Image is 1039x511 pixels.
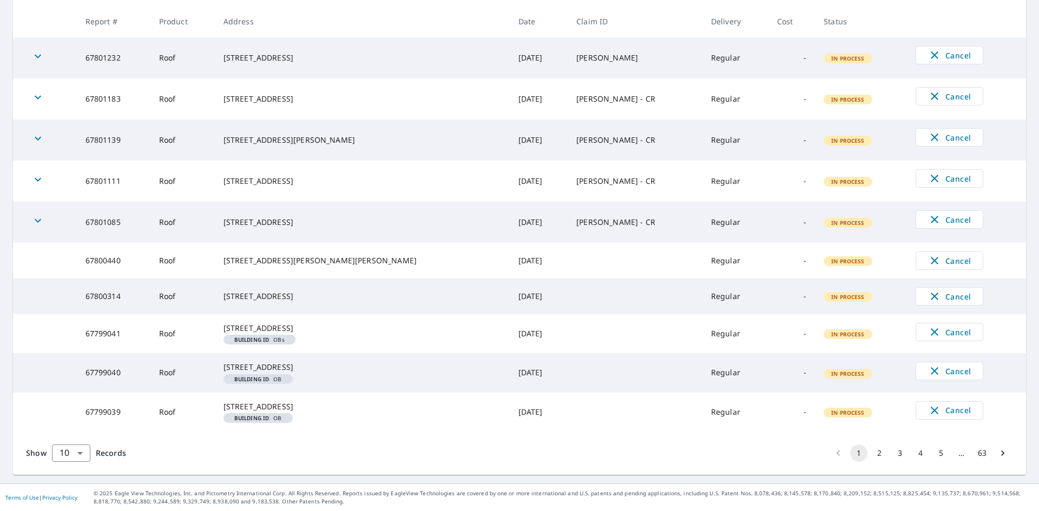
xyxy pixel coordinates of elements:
[510,314,568,353] td: [DATE]
[916,87,983,105] button: Cancel
[916,362,983,380] button: Cancel
[150,161,215,202] td: Roof
[912,444,929,462] button: Go to page 4
[916,287,983,306] button: Cancel
[815,5,907,37] th: Status
[768,78,815,120] td: -
[768,161,815,202] td: -
[77,353,150,392] td: 67799040
[510,78,568,120] td: [DATE]
[927,404,972,417] span: Cancel
[5,494,77,501] p: |
[916,169,983,188] button: Cancel
[702,161,768,202] td: Regular
[223,291,501,302] div: [STREET_ADDRESS]
[223,135,501,145] div: [STREET_ADDRESS][PERSON_NAME]
[510,393,568,432] td: [DATE]
[825,409,871,416] span: In Process
[916,251,983,270] button: Cancel
[568,5,702,37] th: Claim ID
[850,444,867,462] button: page 1
[150,314,215,353] td: Roof
[702,353,768,392] td: Regular
[916,46,983,64] button: Cancel
[5,494,39,501] a: Terms of Use
[825,137,871,144] span: In Process
[223,176,501,187] div: [STREET_ADDRESS]
[510,37,568,78] td: [DATE]
[223,255,501,266] div: [STREET_ADDRESS][PERSON_NAME][PERSON_NAME]
[702,202,768,243] td: Regular
[510,5,568,37] th: Date
[916,401,983,420] button: Cancel
[52,438,90,468] div: 10
[994,444,1011,462] button: Go to next page
[927,290,972,303] span: Cancel
[768,37,815,78] td: -
[702,314,768,353] td: Regular
[228,376,288,382] span: OB
[825,257,871,265] span: In Process
[702,243,768,278] td: Regular
[150,393,215,432] td: Roof
[702,393,768,432] td: Regular
[702,37,768,78] td: Regular
[77,314,150,353] td: 67799041
[510,202,568,243] td: [DATE]
[223,52,501,63] div: [STREET_ADDRESS]
[891,444,909,462] button: Go to page 3
[234,337,269,342] em: Building ID
[150,120,215,161] td: Roof
[927,213,972,226] span: Cancel
[77,78,150,120] td: 67801183
[702,5,768,37] th: Delivery
[150,353,215,392] td: Roof
[768,278,815,314] td: -
[825,370,871,377] span: In Process
[150,278,215,314] td: Roof
[768,353,815,392] td: -
[26,448,47,458] span: Show
[932,444,950,462] button: Go to page 5
[927,254,972,267] span: Cancel
[825,96,871,103] span: In Process
[234,415,269,421] em: Building ID
[825,55,871,62] span: In Process
[768,243,815,278] td: -
[916,128,983,147] button: Cancel
[77,393,150,432] td: 67799039
[223,217,501,228] div: [STREET_ADDRESS]
[52,444,90,462] div: Show 10 records
[510,120,568,161] td: [DATE]
[94,489,1034,506] p: © 2025 Eagle View Technologies, Inc. and Pictometry International Corp. All Rights Reserved. Repo...
[77,37,150,78] td: 67801232
[510,353,568,392] td: [DATE]
[568,161,702,202] td: [PERSON_NAME] - CR
[927,172,972,185] span: Cancel
[825,219,871,227] span: In Process
[150,37,215,78] td: Roof
[42,494,77,501] a: Privacy Policy
[223,94,501,104] div: [STREET_ADDRESS]
[510,161,568,202] td: [DATE]
[916,210,983,229] button: Cancel
[568,202,702,243] td: [PERSON_NAME] - CR
[96,448,126,458] span: Records
[150,5,215,37] th: Product
[953,448,970,459] div: …
[77,5,150,37] th: Report #
[768,5,815,37] th: Cost
[768,120,815,161] td: -
[702,278,768,314] td: Regular
[77,161,150,202] td: 67801111
[916,323,983,341] button: Cancel
[927,326,972,339] span: Cancel
[223,323,501,334] div: [STREET_ADDRESS]
[927,131,972,144] span: Cancel
[974,444,991,462] button: Go to page 63
[150,78,215,120] td: Roof
[702,120,768,161] td: Regular
[215,5,510,37] th: Address
[223,362,501,373] div: [STREET_ADDRESS]
[825,293,871,301] span: In Process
